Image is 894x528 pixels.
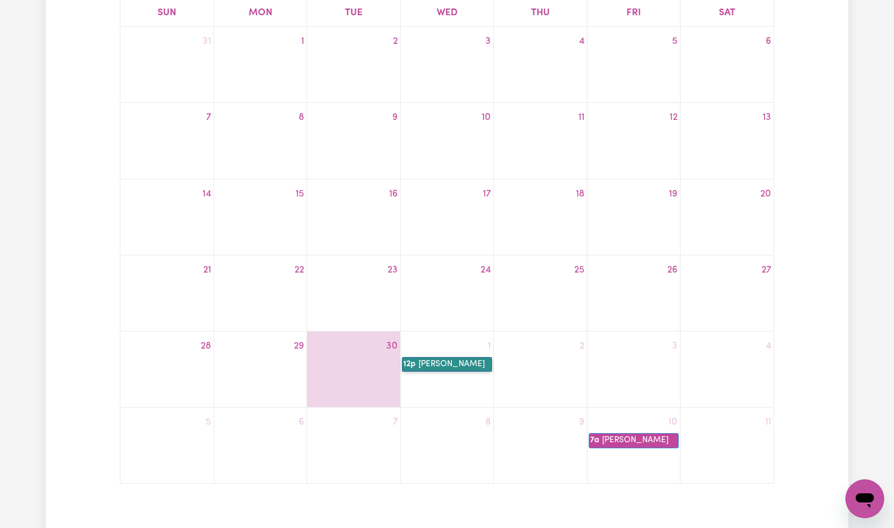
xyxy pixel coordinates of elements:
a: September 1, 2025 [299,32,307,51]
iframe: Button to launch messaging window [845,479,884,518]
td: September 30, 2025 [307,332,400,408]
td: October 9, 2025 [494,408,587,484]
a: October 8, 2025 [483,412,493,432]
a: August 31, 2025 [200,32,213,51]
td: August 31, 2025 [120,27,213,102]
a: September 2, 2025 [390,32,400,51]
div: [PERSON_NAME] [601,434,669,447]
td: September 25, 2025 [494,255,587,331]
a: Saturday [716,4,738,21]
a: September 21, 2025 [201,260,213,280]
a: October 11, 2025 [763,412,774,432]
a: September 27, 2025 [759,260,774,280]
a: Monday [246,4,275,21]
td: September 5, 2025 [587,27,680,102]
a: September 24, 2025 [478,260,493,280]
td: September 29, 2025 [213,332,307,408]
a: September 19, 2025 [667,184,680,204]
td: September 10, 2025 [400,103,493,179]
a: October 2, 2025 [577,336,587,356]
a: Sunday [155,4,179,21]
td: September 28, 2025 [120,332,213,408]
a: October 5, 2025 [203,412,213,432]
td: September 11, 2025 [494,103,587,179]
a: Friday [624,4,643,21]
a: October 3, 2025 [670,336,680,356]
a: September 13, 2025 [760,108,774,127]
td: September 6, 2025 [681,27,774,102]
a: October 10, 2025 [666,412,680,432]
a: September 18, 2025 [573,184,587,204]
td: September 15, 2025 [213,179,307,255]
a: September 5, 2025 [670,32,680,51]
td: September 23, 2025 [307,255,400,331]
td: September 19, 2025 [587,179,680,255]
td: September 24, 2025 [400,255,493,331]
td: September 2, 2025 [307,27,400,102]
a: September 23, 2025 [385,260,400,280]
a: September 3, 2025 [483,32,493,51]
td: September 26, 2025 [587,255,680,331]
a: September 15, 2025 [293,184,307,204]
a: September 4, 2025 [577,32,587,51]
a: September 7, 2025 [204,108,213,127]
a: September 9, 2025 [390,108,400,127]
div: 7a [589,434,600,447]
a: September 25, 2025 [572,260,587,280]
td: October 6, 2025 [213,408,307,484]
a: October 1, 2025 [485,336,493,356]
td: September 13, 2025 [681,103,774,179]
a: September 12, 2025 [667,108,680,127]
a: September 22, 2025 [292,260,307,280]
a: September 11, 2025 [576,108,587,127]
td: September 17, 2025 [400,179,493,255]
td: October 4, 2025 [681,332,774,408]
a: September 6, 2025 [763,32,774,51]
td: October 1, 2025 [400,332,493,408]
td: September 7, 2025 [120,103,213,179]
td: September 20, 2025 [681,179,774,255]
a: September 28, 2025 [198,336,213,356]
a: September 29, 2025 [291,336,307,356]
td: September 18, 2025 [494,179,587,255]
td: September 16, 2025 [307,179,400,255]
td: September 1, 2025 [213,27,307,102]
td: September 8, 2025 [213,103,307,179]
a: Wednesday [434,4,460,21]
a: September 14, 2025 [200,184,213,204]
td: September 21, 2025 [120,255,213,331]
td: October 5, 2025 [120,408,213,484]
a: October 7, 2025 [390,412,400,432]
a: October 9, 2025 [577,412,587,432]
td: September 3, 2025 [400,27,493,102]
a: Tuesday [342,4,365,21]
td: September 27, 2025 [681,255,774,331]
a: September 30, 2025 [384,336,400,356]
a: September 8, 2025 [296,108,307,127]
a: September 10, 2025 [479,108,493,127]
td: September 22, 2025 [213,255,307,331]
td: September 14, 2025 [120,179,213,255]
a: October 4, 2025 [763,336,774,356]
a: Thursday [528,4,552,21]
a: September 17, 2025 [480,184,493,204]
a: October 6, 2025 [296,412,307,432]
td: October 11, 2025 [681,408,774,484]
td: October 8, 2025 [400,408,493,484]
td: October 3, 2025 [587,332,680,408]
a: September 16, 2025 [387,184,400,204]
a: September 26, 2025 [665,260,680,280]
td: September 12, 2025 [587,103,680,179]
td: October 10, 2025 [587,408,680,484]
a: September 20, 2025 [758,184,774,204]
td: September 4, 2025 [494,27,587,102]
td: October 2, 2025 [494,332,587,408]
td: September 9, 2025 [307,103,400,179]
td: October 7, 2025 [307,408,400,484]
